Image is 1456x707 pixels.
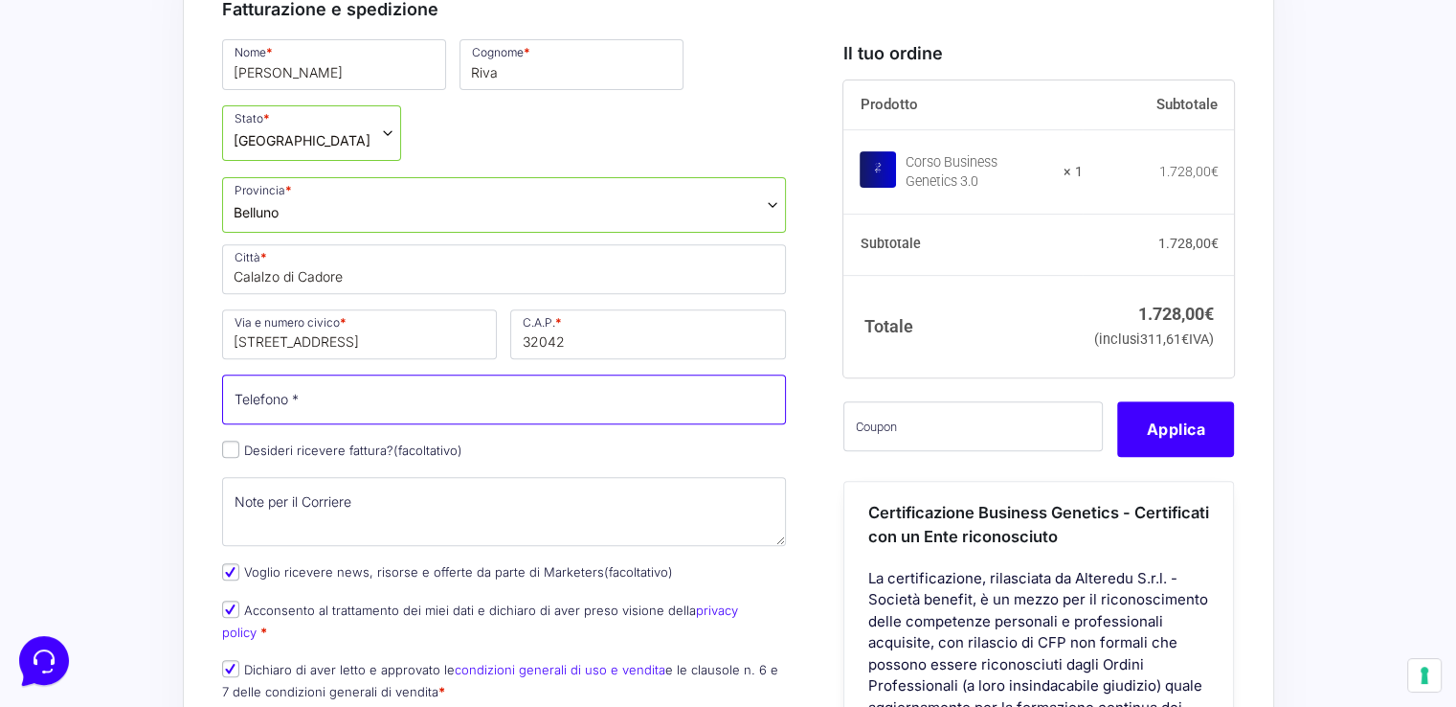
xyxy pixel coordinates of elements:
input: Telefono * [222,375,787,424]
span: Italia [234,130,370,150]
input: Coupon [843,401,1103,451]
label: Dichiaro di aver letto e approvato le e le clausole n. 6 e 7 delle condizioni generali di vendita [222,662,778,699]
input: Cerca un articolo... [43,279,313,298]
span: € [1181,331,1189,348]
button: Messaggi [133,531,251,575]
input: Nome * [222,39,446,89]
button: Home [15,531,133,575]
button: Applica [1117,401,1234,457]
bdi: 1.728,00 [1138,304,1214,324]
iframe: Customerly Messenger Launcher [15,632,73,690]
label: Acconsento al trattamento dei miei dati e dichiaro di aver preso visione della [222,603,738,640]
p: Messaggi [166,558,217,575]
span: Inizia una conversazione [124,172,282,188]
th: Subtotale [843,215,1082,276]
span: € [1210,164,1218,179]
a: condizioni generali di uso e vendita [455,662,665,677]
span: (facoltativo) [393,443,462,458]
span: Provincia [222,177,787,233]
span: Trova una risposta [31,238,149,253]
span: € [1204,304,1214,324]
th: Subtotale [1083,80,1235,130]
p: Aiuto [295,558,323,575]
span: Certificazione Business Genetics - Certificati con un Ente riconosciuto [868,503,1209,546]
span: € [1210,236,1218,251]
label: Desideri ricevere fattura? [222,443,462,458]
span: Le tue conversazioni [31,77,163,92]
input: Desideri ricevere fattura?(facoltativo) [222,441,239,458]
img: dark [31,107,69,146]
span: (facoltativo) [604,564,673,580]
input: Via e numero civico * [222,309,498,359]
h2: Ciao da Marketers 👋 [15,15,322,46]
bdi: 1.728,00 [1157,236,1218,251]
th: Totale [843,275,1082,377]
h3: Il tuo ordine [843,40,1234,66]
button: Inizia una conversazione [31,161,352,199]
span: Stato [222,105,401,161]
input: Cognome * [459,39,683,89]
input: Dichiaro di aver letto e approvato lecondizioni generali di uso e venditae le clausole n. 6 e 7 d... [222,660,239,677]
img: Corso Business Genetics 3.0 [860,151,896,188]
bdi: 1.728,00 [1158,164,1218,179]
button: Le tue preferenze relative al consenso per le tecnologie di tracciamento [1408,659,1441,692]
label: Voglio ricevere news, risorse e offerte da parte di Marketers [222,564,673,580]
span: 311,61 [1140,331,1189,348]
p: Home [57,558,90,575]
input: Acconsento al trattamento dei miei dati e dichiaro di aver preso visione dellaprivacy policy [222,601,239,618]
th: Prodotto [843,80,1082,130]
img: dark [92,107,130,146]
input: Voglio ricevere news, risorse e offerte da parte di Marketers(facoltativo) [222,563,239,581]
input: C.A.P. * [510,309,786,359]
input: Città * [222,244,787,294]
strong: × 1 [1064,163,1083,182]
button: Aiuto [250,531,368,575]
div: Corso Business Genetics 3.0 [906,153,1050,192]
img: dark [61,107,100,146]
span: Belluno [234,202,279,222]
small: (inclusi IVA) [1094,331,1214,348]
a: Apri Centro Assistenza [204,238,352,253]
